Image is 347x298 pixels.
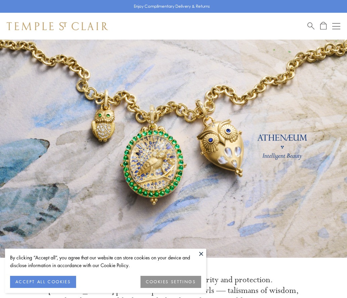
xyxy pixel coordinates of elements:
[307,22,314,30] a: Search
[10,276,76,288] button: ACCEPT ALL COOKIES
[10,254,201,269] div: By clicking “Accept all”, you agree that our website can store cookies on your device and disclos...
[332,22,340,30] button: Open navigation
[134,3,210,10] p: Enjoy Complimentary Delivery & Returns
[320,22,327,30] a: Open Shopping Bag
[7,22,108,30] img: Temple St. Clair
[140,276,201,288] button: COOKIES SETTINGS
